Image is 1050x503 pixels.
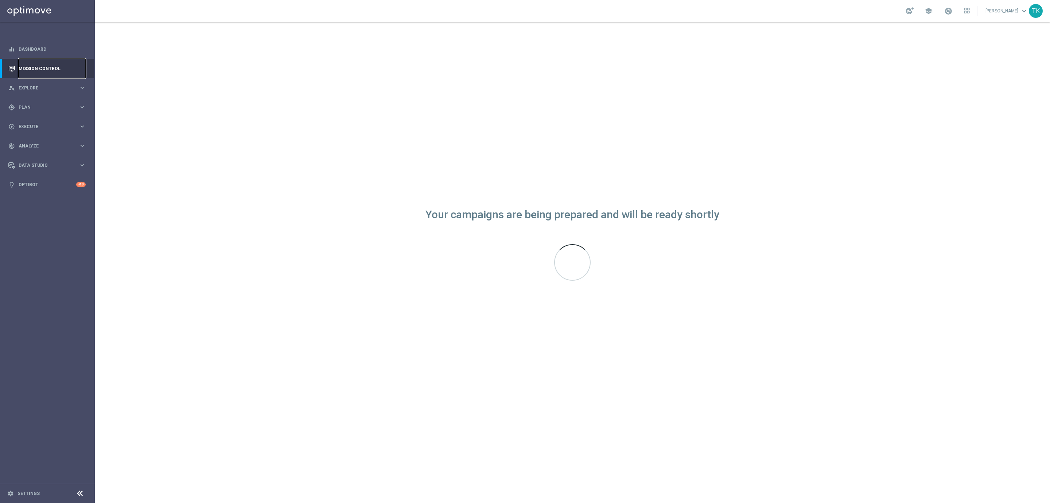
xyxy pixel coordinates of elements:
i: keyboard_arrow_right [79,104,86,111]
span: Data Studio [19,163,79,168]
a: Settings [17,491,40,496]
div: Plan [8,104,79,111]
i: equalizer [8,46,15,53]
i: keyboard_arrow_right [79,142,86,149]
div: Data Studio [8,162,79,169]
div: Analyze [8,143,79,149]
button: person_search Explore keyboard_arrow_right [8,85,86,91]
a: Dashboard [19,39,86,59]
i: keyboard_arrow_right [79,84,86,91]
span: keyboard_arrow_down [1020,7,1028,15]
a: Mission Control [19,59,86,78]
a: Optibot [19,175,76,194]
i: lightbulb [8,181,15,188]
div: +10 [76,182,86,187]
div: Execute [8,123,79,130]
i: person_search [8,85,15,91]
button: track_changes Analyze keyboard_arrow_right [8,143,86,149]
i: play_circle_outline [8,123,15,130]
button: Data Studio keyboard_arrow_right [8,162,86,168]
div: Dashboard [8,39,86,59]
button: gps_fixed Plan keyboard_arrow_right [8,104,86,110]
div: Your campaigns are being prepared and will be ready shortly [425,212,719,218]
div: Mission Control [8,59,86,78]
a: [PERSON_NAME]keyboard_arrow_down [985,5,1029,16]
button: Mission Control [8,66,86,72]
div: Optibot [8,175,86,194]
span: school [925,7,933,15]
i: keyboard_arrow_right [79,162,86,169]
div: TK [1029,4,1043,18]
i: gps_fixed [8,104,15,111]
span: Plan [19,105,79,110]
i: settings [7,490,14,497]
button: play_circle_outline Execute keyboard_arrow_right [8,124,86,130]
div: Explore [8,85,79,91]
span: Explore [19,86,79,90]
i: track_changes [8,143,15,149]
span: Execute [19,124,79,129]
span: Analyze [19,144,79,148]
i: keyboard_arrow_right [79,123,86,130]
button: lightbulb Optibot +10 [8,182,86,188]
button: equalizer Dashboard [8,46,86,52]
